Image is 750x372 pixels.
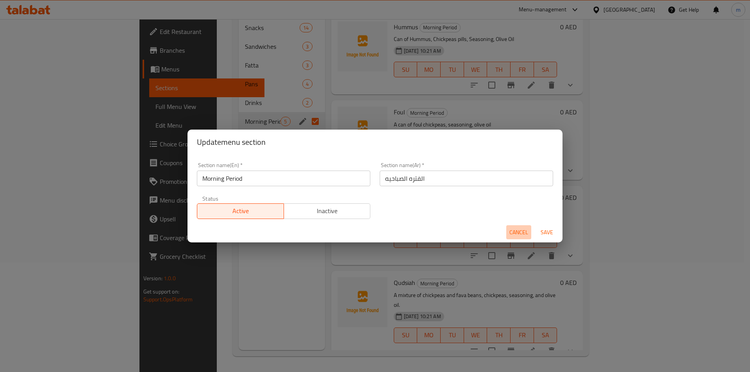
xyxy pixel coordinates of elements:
input: Please enter section name(ar) [380,171,553,186]
button: Cancel [506,225,531,240]
button: Active [197,203,284,219]
h2: Update menu section [197,136,553,148]
button: Save [534,225,559,240]
button: Inactive [284,203,371,219]
span: Cancel [509,228,528,237]
span: Save [537,228,556,237]
span: Active [200,205,281,217]
input: Please enter section name(en) [197,171,370,186]
span: Inactive [287,205,368,217]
